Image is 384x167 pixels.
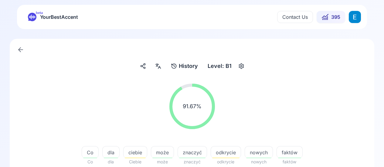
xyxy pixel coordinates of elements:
[245,158,273,165] span: nowych
[211,149,241,156] span: odkrycie
[124,149,147,156] span: ciebie
[178,149,207,156] span: znaczyć
[123,146,147,158] button: ciebie
[349,11,361,23] img: R1
[331,13,340,21] span: 395
[211,158,241,165] span: odkrycie
[205,61,234,72] div: Level: B1
[168,61,200,72] button: History
[151,146,174,158] button: może
[102,158,120,165] span: dla
[82,158,99,165] span: Co
[123,158,147,165] span: Ciebie
[151,158,174,165] span: może
[277,158,303,165] span: faktów
[82,146,99,158] button: Co
[245,149,273,156] span: nowych
[36,10,43,15] span: beta
[183,102,202,111] span: 91.67 %
[178,146,207,158] button: znaczyć
[179,62,198,70] span: History
[82,149,98,156] span: Co
[245,146,273,158] button: nowych
[277,149,302,156] span: faktów
[277,11,313,23] button: Contact Us
[102,146,120,158] button: dla
[23,13,83,21] a: betaYourBestAccent
[211,146,241,158] button: odkrycie
[178,158,207,165] span: znaczyć
[317,11,345,23] button: 395
[103,149,119,156] span: dla
[40,13,78,21] span: YourBestAccent
[277,146,303,158] button: faktów
[205,61,246,72] button: Level: B1
[151,149,174,156] span: może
